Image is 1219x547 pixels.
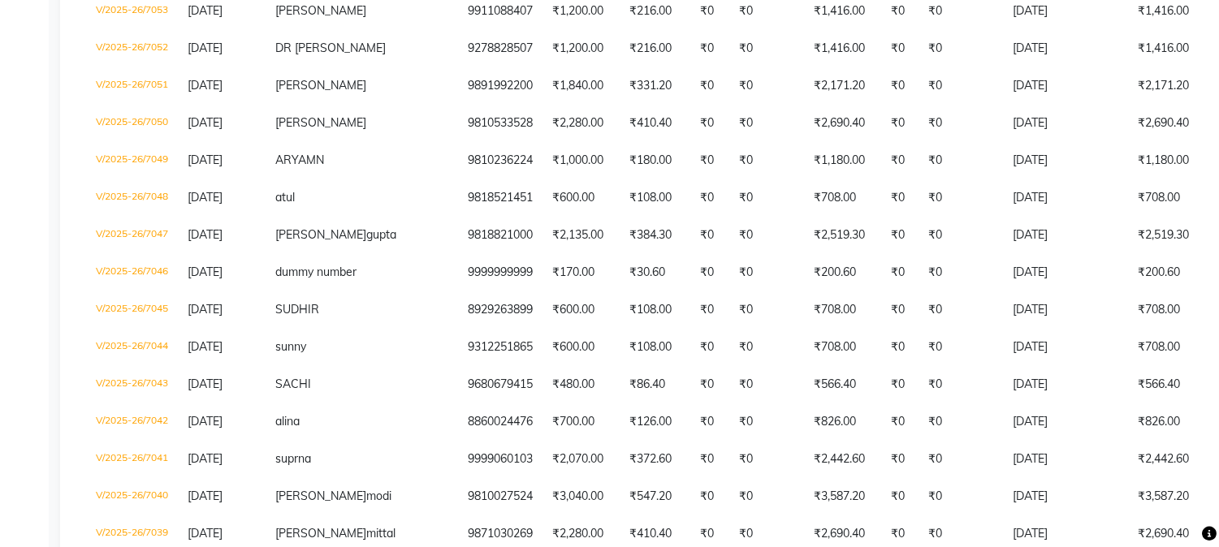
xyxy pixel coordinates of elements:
td: ₹0 [881,403,919,441]
td: V/2025-26/7049 [86,142,178,179]
td: ₹0 [729,441,804,478]
td: ₹126.00 [620,403,690,441]
td: 9810236224 [458,142,542,179]
span: [DATE] [188,265,223,279]
span: [DATE] [188,489,223,503]
span: atul [275,190,295,205]
td: ₹0 [729,478,804,515]
td: ₹0 [690,105,729,142]
span: ARYAMN [275,153,324,167]
td: [DATE] [1003,254,1128,291]
td: ₹0 [881,478,919,515]
td: [DATE] [1003,67,1128,105]
td: ₹600.00 [542,291,620,329]
span: [DATE] [188,414,223,429]
td: ₹0 [690,329,729,366]
td: ₹410.40 [620,105,690,142]
span: mittal [366,526,396,541]
td: [DATE] [1003,441,1128,478]
td: [DATE] [1003,179,1128,217]
span: [DATE] [188,78,223,93]
td: ₹0 [919,403,1003,441]
td: ₹2,280.00 [542,105,620,142]
td: 8860024476 [458,403,542,441]
span: [DATE] [188,526,223,541]
td: ₹0 [690,254,729,291]
td: 9891992200 [458,67,542,105]
td: ₹0 [690,403,729,441]
span: gupta [366,227,396,242]
td: [DATE] [1003,217,1128,254]
td: ₹0 [881,366,919,403]
span: suprna [275,451,311,466]
td: ₹372.60 [620,441,690,478]
td: ₹0 [690,179,729,217]
td: ₹1,840.00 [542,67,620,105]
td: ₹0 [729,105,804,142]
td: 9680679415 [458,366,542,403]
td: ₹0 [919,478,1003,515]
td: [DATE] [1003,366,1128,403]
td: ₹384.30 [620,217,690,254]
td: ₹0 [729,142,804,179]
td: ₹0 [919,179,1003,217]
td: V/2025-26/7044 [86,329,178,366]
td: ₹108.00 [620,179,690,217]
td: ₹2,690.40 [804,105,881,142]
td: ₹0 [729,329,804,366]
td: ₹180.00 [620,142,690,179]
td: 9810027524 [458,478,542,515]
span: DR [PERSON_NAME] [275,41,386,55]
td: [DATE] [1003,329,1128,366]
td: ₹1,180.00 [804,142,881,179]
td: [DATE] [1003,142,1128,179]
td: ₹0 [690,478,729,515]
td: ₹0 [881,329,919,366]
span: [DATE] [188,153,223,167]
span: [PERSON_NAME] [275,3,366,18]
td: ₹0 [881,179,919,217]
td: ₹0 [690,67,729,105]
span: alina [275,414,300,429]
span: SUDHIR [275,302,319,317]
td: [DATE] [1003,30,1128,67]
td: [DATE] [1003,403,1128,441]
span: [DATE] [188,41,223,55]
td: V/2025-26/7045 [86,291,178,329]
td: ₹0 [729,403,804,441]
td: ₹0 [881,67,919,105]
td: ₹480.00 [542,366,620,403]
td: ₹0 [690,30,729,67]
td: ₹0 [729,366,804,403]
td: ₹0 [690,291,729,329]
td: ₹0 [919,142,1003,179]
td: ₹1,416.00 [804,30,881,67]
td: ₹708.00 [804,291,881,329]
td: ₹0 [919,67,1003,105]
td: ₹0 [919,217,1003,254]
td: [DATE] [1003,105,1128,142]
td: ₹0 [919,254,1003,291]
span: modi [366,489,391,503]
td: 8929263899 [458,291,542,329]
td: ₹708.00 [804,329,881,366]
td: ₹547.20 [620,478,690,515]
td: ₹0 [729,291,804,329]
td: ₹2,171.20 [804,67,881,105]
td: ₹0 [919,329,1003,366]
td: ₹0 [690,142,729,179]
td: ₹1,200.00 [542,30,620,67]
td: ₹1,000.00 [542,142,620,179]
td: V/2025-26/7048 [86,179,178,217]
td: 9999060103 [458,441,542,478]
td: ₹0 [690,366,729,403]
span: dummy number [275,265,357,279]
td: ₹216.00 [620,30,690,67]
td: V/2025-26/7046 [86,254,178,291]
span: [DATE] [188,3,223,18]
td: ₹108.00 [620,291,690,329]
span: [DATE] [188,377,223,391]
td: V/2025-26/7052 [86,30,178,67]
span: [DATE] [188,339,223,354]
span: [PERSON_NAME] [275,115,366,130]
